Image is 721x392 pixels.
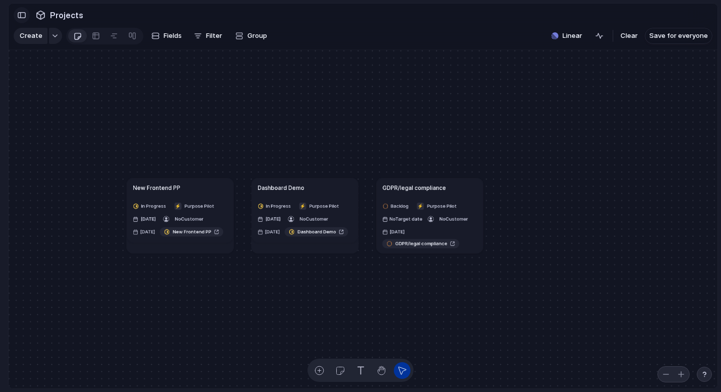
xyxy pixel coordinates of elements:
button: [DATE] [131,213,159,225]
h1: New Frontend PP [133,183,180,192]
button: In Progress [255,200,295,212]
button: Save for everyone [645,28,712,44]
span: No Target date [389,215,422,222]
button: Create [14,28,47,44]
span: No Customer [299,216,328,221]
span: Linear [562,31,582,41]
span: [DATE] [139,215,158,223]
a: Dashboard Demo [285,227,348,236]
div: ⚡ [417,203,424,210]
span: Fields [164,31,182,41]
button: NoCustomer [298,213,330,225]
div: ⚡ [174,203,181,210]
a: New Frontend PP [160,227,223,236]
span: In Progress [266,203,291,210]
button: ⚡Purpose Pilot [172,200,216,212]
span: Projects [48,6,85,24]
span: [DATE] [140,228,155,235]
span: New Frontend PP [173,228,211,235]
span: [DATE] [389,228,404,235]
button: NoCustomer [173,213,205,225]
button: [DATE] [131,226,157,237]
div: ⚡ [299,203,306,210]
span: Purpose Pilot [427,203,457,210]
span: Filter [206,31,222,41]
span: GDPR/legal compliance [395,240,447,247]
span: Clear [621,31,638,41]
span: Save for everyone [649,31,708,41]
button: ⚡Purpose Pilot [297,200,341,212]
button: [DATE] [255,213,284,225]
button: Group [230,28,272,44]
span: Purpose Pilot [310,203,339,210]
button: Fields [147,28,186,44]
span: Purpose Pilot [185,203,215,210]
button: ⚡Purpose Pilot [415,200,458,212]
button: Filter [190,28,226,44]
button: [DATE] [381,226,406,237]
h1: GDPR/legal compliance [382,183,446,192]
span: Group [247,31,267,41]
button: NoTarget date [381,213,424,225]
span: Create [20,31,42,41]
h1: Dashboard Demo [257,183,304,192]
span: [DATE] [264,215,282,223]
span: Dashboard Demo [297,228,336,235]
span: No Customer [439,216,468,221]
button: Linear [547,28,586,43]
button: In Progress [131,200,171,212]
span: [DATE] [265,228,280,235]
button: NoCustomer [438,213,470,225]
button: [DATE] [255,226,281,237]
span: In Progress [141,203,166,210]
span: Backlog [391,203,408,210]
button: Backlog [381,200,414,212]
button: Clear [616,28,642,44]
span: No Customer [175,216,203,221]
a: GDPR/legal compliance [382,239,459,248]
